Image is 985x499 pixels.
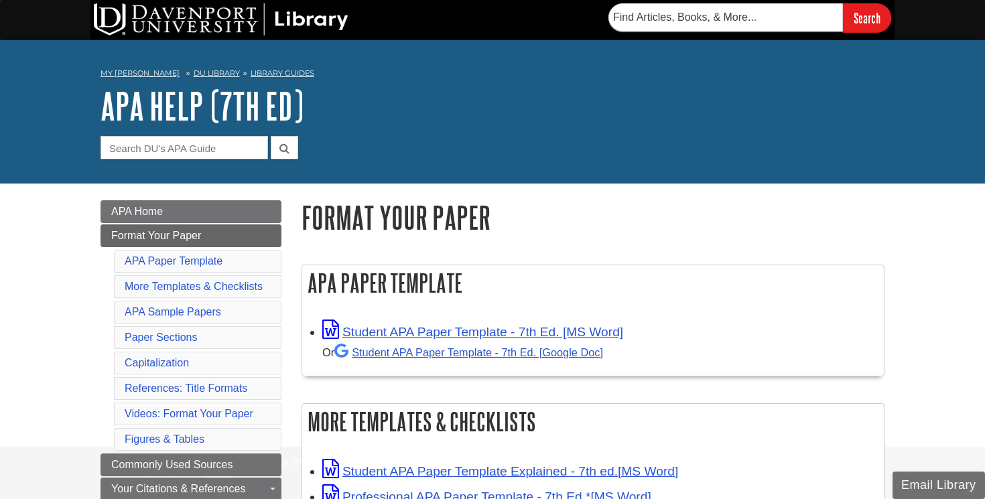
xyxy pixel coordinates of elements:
[125,433,204,445] a: Figures & Tables
[111,459,233,470] span: Commonly Used Sources
[101,85,304,127] a: APA Help (7th Ed)
[608,3,891,32] form: Searches DU Library's articles, books, and more
[125,332,198,343] a: Paper Sections
[125,255,222,267] a: APA Paper Template
[893,472,985,499] button: Email Library
[101,453,281,476] a: Commonly Used Sources
[101,136,268,159] input: Search DU's APA Guide
[322,346,603,358] small: Or
[101,68,180,79] a: My [PERSON_NAME]
[111,483,245,494] span: Your Citations & References
[111,230,201,241] span: Format Your Paper
[125,281,263,292] a: More Templates & Checklists
[251,68,314,78] a: Library Guides
[194,68,240,78] a: DU Library
[334,346,603,358] a: Student APA Paper Template - 7th Ed. [Google Doc]
[302,265,884,301] h2: APA Paper Template
[101,224,281,247] a: Format Your Paper
[125,408,253,419] a: Videos: Format Your Paper
[608,3,843,31] input: Find Articles, Books, & More...
[302,404,884,439] h2: More Templates & Checklists
[322,464,678,478] a: Link opens in new window
[302,200,884,234] h1: Format Your Paper
[101,200,281,223] a: APA Home
[94,3,348,35] img: DU Library
[125,382,247,394] a: References: Title Formats
[125,357,189,368] a: Capitalization
[125,306,221,317] a: APA Sample Papers
[101,64,884,86] nav: breadcrumb
[322,325,623,339] a: Link opens in new window
[111,206,163,217] span: APA Home
[843,3,891,32] input: Search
